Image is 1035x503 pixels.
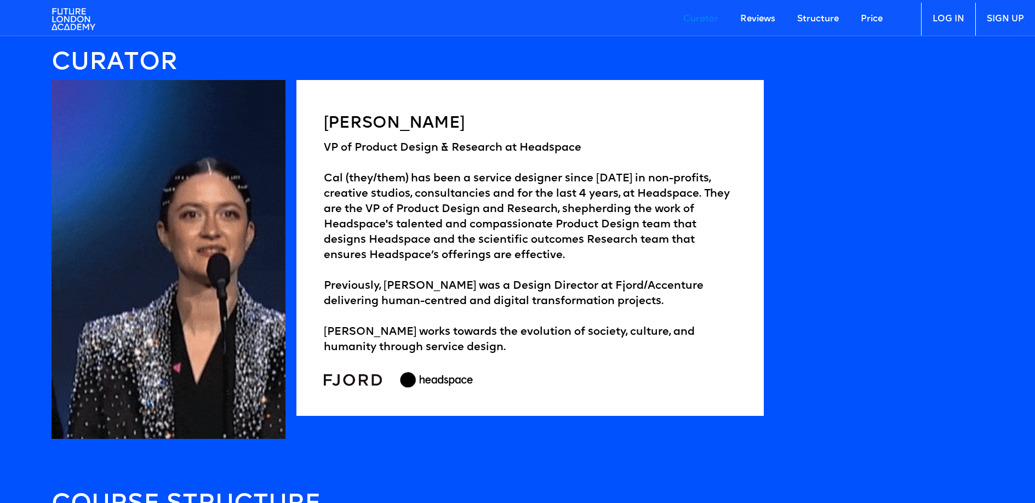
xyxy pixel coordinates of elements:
[850,3,894,36] a: Price
[729,3,786,36] a: Reviews
[324,113,736,135] h5: [PERSON_NAME]
[921,3,975,36] a: LOG IN
[324,140,736,355] div: VP of Product Design & Research at Headspace Cal (they/them) has been a service designer since [D...
[672,3,729,36] a: Curator
[52,52,983,75] h4: CURATOR
[975,3,1035,36] a: SIGN UP
[786,3,850,36] a: Structure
